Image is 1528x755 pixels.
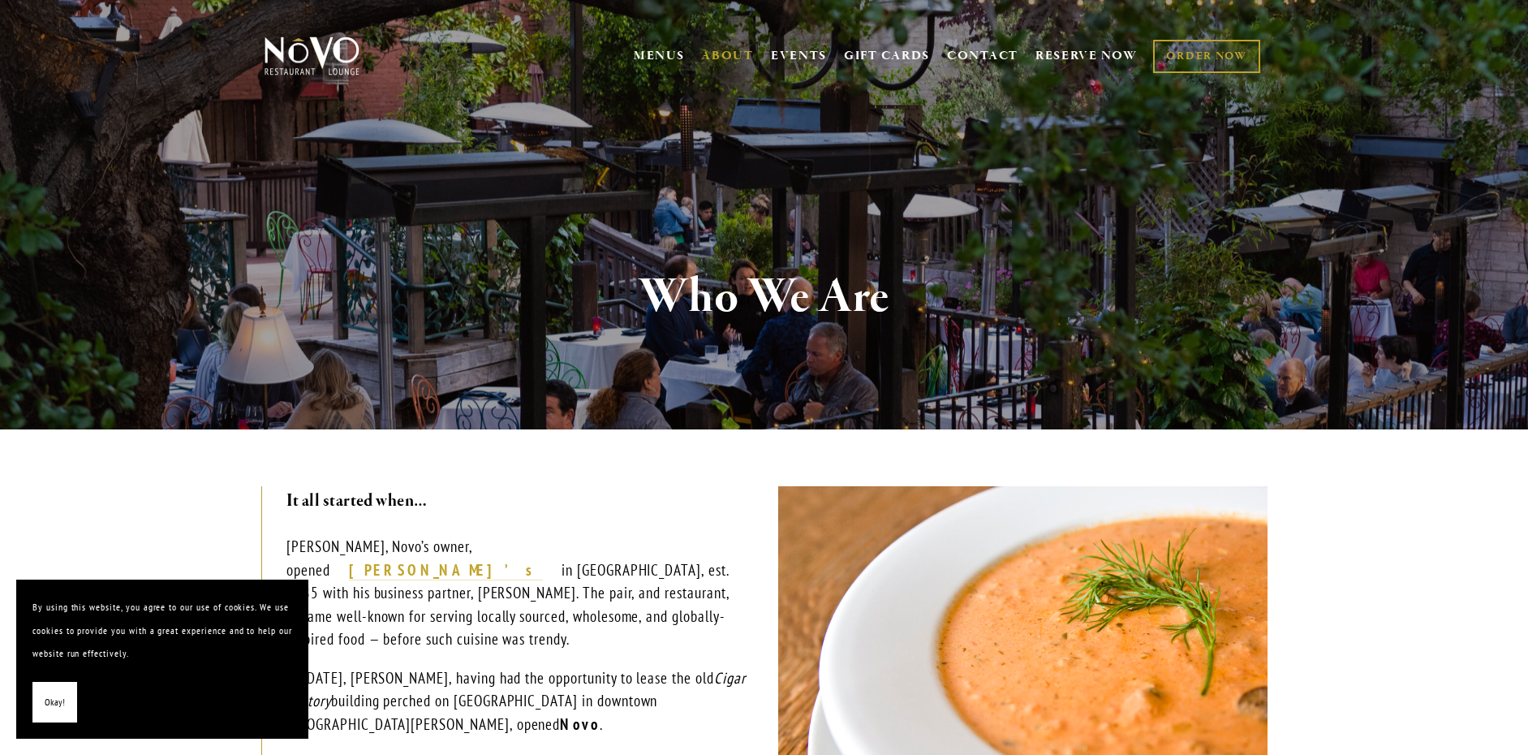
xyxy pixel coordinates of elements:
a: MENUS [634,48,685,64]
p: By using this website, you agree to our use of cookies. We use cookies to provide you with a grea... [32,596,292,666]
span: Okay! [45,691,65,714]
strong: [PERSON_NAME]’s [349,560,543,580]
a: CONTACT [947,41,1018,71]
button: Okay! [32,682,77,723]
p: In [DATE], [PERSON_NAME], having had the opportunity to lease the old building perched on [GEOGRA... [286,667,750,736]
a: GIFT CARDS [844,41,930,71]
img: Novo Restaurant &amp; Lounge [261,36,363,76]
p: [PERSON_NAME], Novo’s owner, opened in [GEOGRAPHIC_DATA], est. 1985 with his business partner, [P... [286,535,750,651]
strong: Novo [560,714,600,734]
a: RESERVE NOW [1035,41,1138,71]
strong: It all started when… [286,490,428,512]
a: EVENTS [771,48,827,64]
section: Cookie banner [16,580,308,739]
a: ORDER NOW [1153,40,1259,73]
a: [PERSON_NAME]’s [349,560,543,581]
a: ABOUT [701,48,754,64]
strong: Who We Are [639,266,890,328]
